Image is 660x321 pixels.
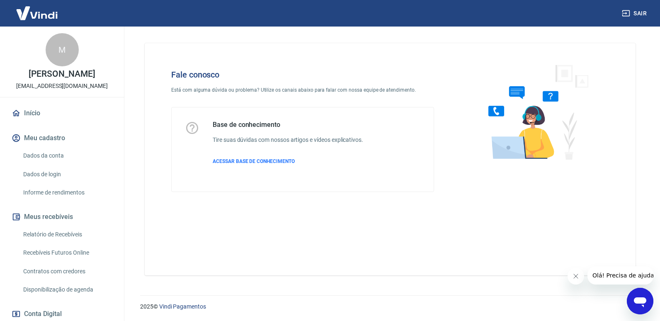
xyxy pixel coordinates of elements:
img: Vindi [10,0,64,26]
span: ACESSAR BASE DE CONHECIMENTO [213,158,295,164]
a: ACESSAR BASE DE CONHECIMENTO [213,158,363,165]
a: Disponibilização de agenda [20,281,114,298]
h4: Fale conosco [171,70,434,80]
a: Dados da conta [20,147,114,164]
a: Informe de rendimentos [20,184,114,201]
button: Meu cadastro [10,129,114,147]
p: [EMAIL_ADDRESS][DOMAIN_NAME] [16,82,108,90]
span: Olá! Precisa de ajuda? [5,6,70,12]
button: Meus recebíveis [10,208,114,226]
iframe: Mensagem da empresa [587,266,653,285]
a: Recebíveis Futuros Online [20,244,114,261]
a: Início [10,104,114,122]
h5: Base de conhecimento [213,121,363,129]
h6: Tire suas dúvidas com nossos artigos e vídeos explicativos. [213,136,363,144]
p: [PERSON_NAME] [29,70,95,78]
a: Vindi Pagamentos [159,303,206,310]
p: 2025 © [140,302,640,311]
iframe: Fechar mensagem [568,268,584,285]
a: Relatório de Recebíveis [20,226,114,243]
iframe: Botão para abrir a janela de mensagens [627,288,653,314]
img: Fale conosco [472,56,598,167]
a: Dados de login [20,166,114,183]
div: M [46,33,79,66]
p: Está com alguma dúvida ou problema? Utilize os canais abaixo para falar com nossa equipe de atend... [171,86,434,94]
a: Contratos com credores [20,263,114,280]
button: Sair [620,6,650,21]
